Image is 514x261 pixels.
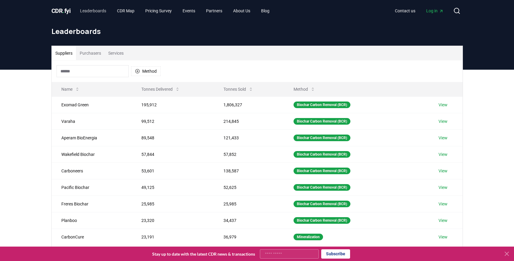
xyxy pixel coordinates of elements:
[52,113,132,129] td: Varaha
[137,83,185,95] button: Tonnes Delivered
[132,212,214,229] td: 23,320
[294,201,350,207] div: Biochar Carbon Removal (BCR)
[132,146,214,162] td: 57,844
[63,7,64,14] span: .
[294,234,323,240] div: Mineralization
[51,7,71,15] a: CDR.fyi
[294,217,350,224] div: Biochar Carbon Removal (BCR)
[219,83,258,95] button: Tonnes Sold
[201,5,227,16] a: Partners
[76,46,105,60] button: Purchasers
[214,113,284,129] td: 214,845
[294,184,350,191] div: Biochar Carbon Removal (BCR)
[52,46,76,60] button: Suppliers
[132,196,214,212] td: 25,985
[289,83,320,95] button: Method
[439,184,448,190] a: View
[140,5,177,16] a: Pricing Survey
[132,113,214,129] td: 99,512
[214,162,284,179] td: 138,587
[439,168,448,174] a: View
[52,229,132,245] td: CarbonCure
[51,26,463,36] h1: Leaderboards
[439,217,448,223] a: View
[112,5,139,16] a: CDR Map
[214,146,284,162] td: 57,852
[214,179,284,196] td: 52,625
[132,162,214,179] td: 53,601
[439,102,448,108] a: View
[294,118,350,125] div: Biochar Carbon Removal (BCR)
[439,234,448,240] a: View
[57,83,85,95] button: Name
[294,135,350,141] div: Biochar Carbon Removal (BCR)
[294,151,350,158] div: Biochar Carbon Removal (BCR)
[52,129,132,146] td: Aperam BioEnergia
[75,5,111,16] a: Leaderboards
[51,7,71,14] span: CDR fyi
[52,96,132,113] td: Exomad Green
[228,5,255,16] a: About Us
[214,129,284,146] td: 121,433
[131,66,161,76] button: Method
[52,162,132,179] td: Carboneers
[294,168,350,174] div: Biochar Carbon Removal (BCR)
[294,102,350,108] div: Biochar Carbon Removal (BCR)
[390,5,420,16] a: Contact us
[52,212,132,229] td: Planboo
[390,5,448,16] nav: Main
[132,179,214,196] td: 49,125
[256,5,274,16] a: Blog
[52,146,132,162] td: Wakefield Biochar
[439,135,448,141] a: View
[52,179,132,196] td: Pacific Biochar
[214,212,284,229] td: 34,437
[132,96,214,113] td: 195,912
[439,151,448,157] a: View
[439,118,448,124] a: View
[214,196,284,212] td: 25,985
[132,129,214,146] td: 89,548
[439,201,448,207] a: View
[75,5,274,16] nav: Main
[214,96,284,113] td: 1,806,327
[52,196,132,212] td: Freres Biochar
[178,5,200,16] a: Events
[132,229,214,245] td: 23,191
[421,5,448,16] a: Log in
[426,8,444,14] span: Log in
[105,46,127,60] button: Services
[214,229,284,245] td: 36,979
